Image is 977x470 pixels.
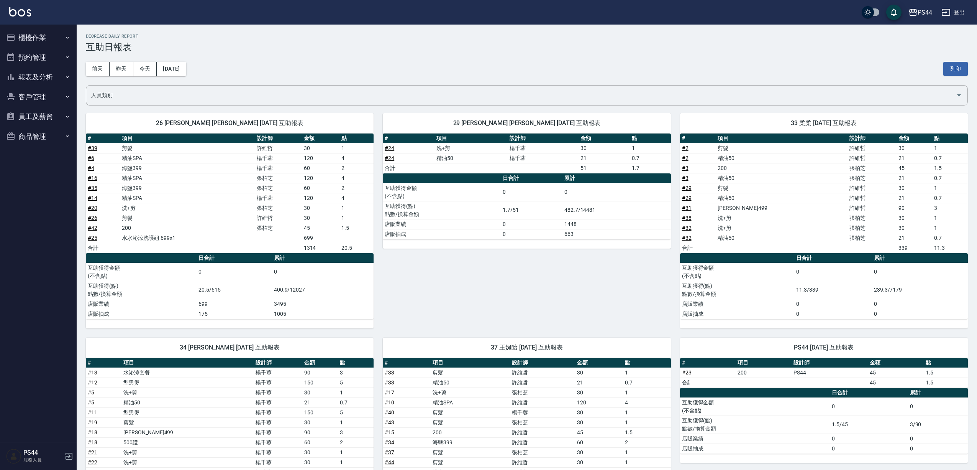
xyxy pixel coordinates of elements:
[794,263,872,281] td: 0
[383,173,670,239] table: a dense table
[120,183,255,193] td: 海鹽399
[716,183,848,193] td: 剪髮
[338,358,374,368] th: 點
[792,358,868,368] th: 設計師
[120,213,255,223] td: 剪髮
[682,205,692,211] a: #31
[3,107,74,127] button: 員工及薪資
[501,173,562,183] th: 日合計
[794,299,872,309] td: 0
[302,193,340,203] td: 120
[680,358,736,368] th: #
[562,219,671,229] td: 1448
[680,397,830,416] td: 互助獲得金額 (不含點)
[339,193,374,203] td: 4
[630,143,670,153] td: 1
[682,369,692,376] a: #23
[508,143,578,153] td: 楊千蓉
[88,459,97,465] a: #22
[383,134,434,143] th: #
[623,388,671,397] td: 1
[872,281,968,299] td: 239.3/7179
[897,143,932,153] td: 30
[255,223,302,233] td: 張柏芝
[88,175,97,181] a: #16
[254,388,302,397] td: 楊千蓉
[908,388,968,398] th: 累計
[120,193,255,203] td: 精油SPA
[689,119,959,127] span: 33 柔柔 [DATE] 互助報表
[339,143,374,153] td: 1
[95,119,364,127] span: 26 [PERSON_NAME] [PERSON_NAME] [DATE] 互助報表
[510,378,575,388] td: 許維哲
[623,368,671,378] td: 1
[508,153,578,163] td: 楊千蓉
[121,388,254,397] td: 洗+剪
[88,369,97,376] a: #13
[905,5,935,20] button: PS44
[120,153,255,163] td: 精油SPA
[120,173,255,183] td: 精油SPA
[897,193,932,203] td: 21
[510,397,575,407] td: 許維哲
[338,397,374,407] td: 0.7
[157,62,186,76] button: [DATE]
[716,233,848,243] td: 精油50
[932,193,968,203] td: 0.7
[383,134,670,173] table: a dense table
[847,193,896,203] td: 許維哲
[255,163,302,173] td: 楊千蓉
[897,223,932,233] td: 30
[680,358,968,388] table: a dense table
[886,5,902,20] button: save
[88,205,97,211] a: #20
[716,203,848,213] td: [PERSON_NAME]499
[680,134,716,143] th: #
[682,225,692,231] a: #32
[932,233,968,243] td: 0.7
[383,358,431,368] th: #
[255,193,302,203] td: 楊千蓉
[88,215,97,221] a: #26
[908,397,968,416] td: 0
[86,42,968,53] h3: 互助日報表
[339,213,374,223] td: 1
[254,378,302,388] td: 楊千蓉
[86,309,197,319] td: 店販抽成
[562,173,671,183] th: 累計
[255,134,302,143] th: 設計師
[501,229,562,239] td: 0
[272,299,374,309] td: 3495
[339,163,374,173] td: 2
[579,143,630,153] td: 30
[88,409,97,416] a: #11
[392,119,661,127] span: 29 [PERSON_NAME] [PERSON_NAME] [DATE] 互助報表
[3,127,74,147] button: 商品管理
[434,134,508,143] th: 項目
[121,407,254,417] td: 型男燙
[272,253,374,263] th: 累計
[88,389,94,396] a: #5
[89,89,953,102] input: 人員名稱
[716,213,848,223] td: 洗+剪
[431,388,510,397] td: 洗+剪
[682,215,692,221] a: #38
[383,163,434,173] td: 合計
[932,183,968,193] td: 1
[3,28,74,48] button: 櫃檯作業
[255,183,302,193] td: 張柏芝
[623,378,671,388] td: 0.7
[121,378,254,388] td: 型男燙
[716,153,848,163] td: 精油50
[434,143,508,153] td: 洗+剪
[254,397,302,407] td: 楊千蓉
[120,134,255,143] th: 項目
[385,409,394,416] a: #40
[302,173,340,183] td: 120
[385,459,394,465] a: #44
[385,369,394,376] a: #33
[302,368,338,378] td: 90
[680,299,795,309] td: 店販業績
[847,203,896,213] td: 許維哲
[630,134,670,143] th: 點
